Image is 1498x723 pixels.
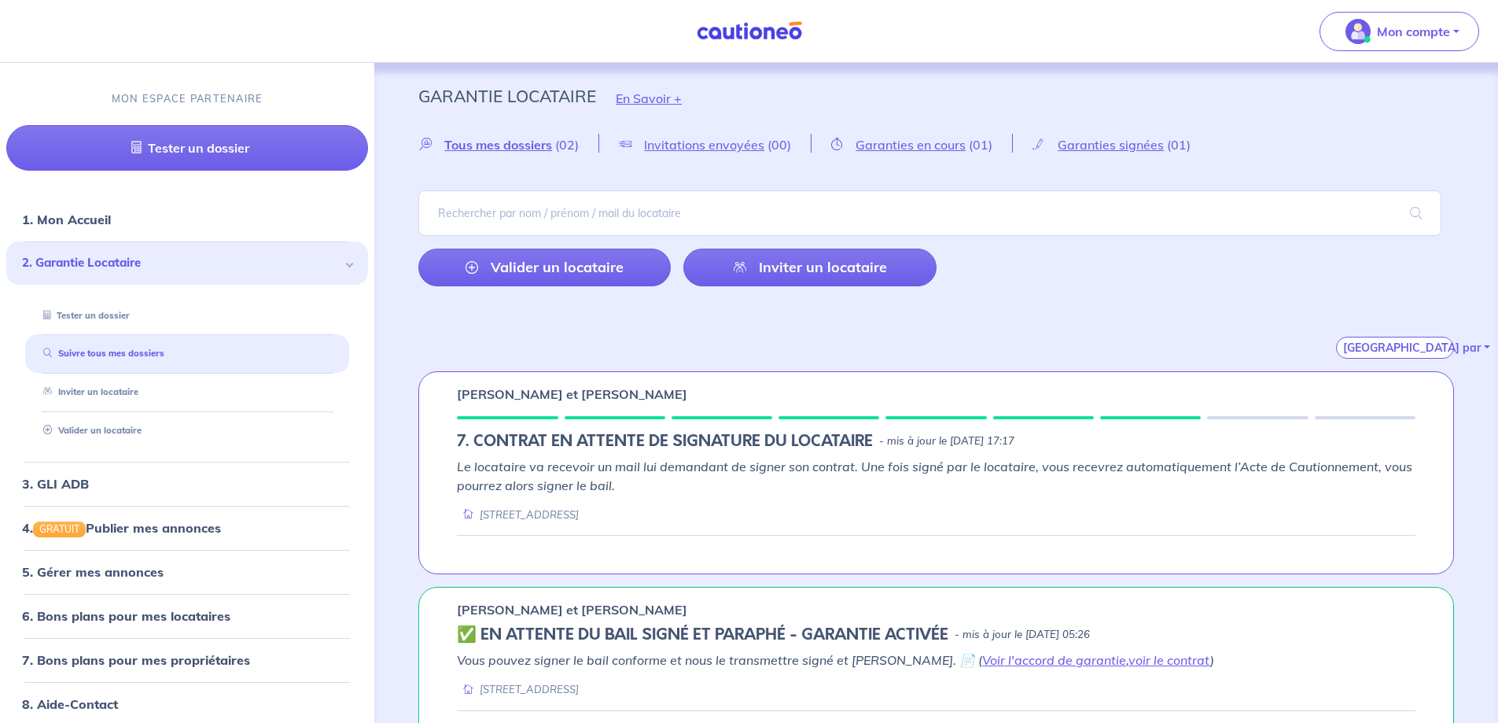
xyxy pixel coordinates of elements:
a: voir le contrat [1128,652,1210,668]
span: (00) [767,137,791,153]
div: Tester un dossier [25,303,349,329]
a: Tous mes dossiers(02) [418,137,598,152]
span: 2. Garantie Locataire [22,254,340,272]
span: Garanties en cours [856,137,966,153]
a: Valider un locataire [418,249,671,286]
img: Cautioneo [690,21,808,41]
div: Valider un locataire [25,418,349,444]
div: 5. Gérer mes annonces [6,556,368,588]
div: 2. Garantie Locataire [6,242,368,285]
span: (01) [1167,137,1191,153]
p: [PERSON_NAME] et [PERSON_NAME] [457,600,687,619]
span: search [1391,191,1441,235]
div: state: RENTER-PAYMENT-METHOD-IN-PROGRESS, Context: ,IS-GL-CAUTION [457,432,1415,451]
div: [STREET_ADDRESS] [457,507,579,522]
span: (02) [555,137,579,153]
a: Garanties signées(01) [1013,137,1210,152]
p: Garantie Locataire [418,82,596,110]
a: 5. Gérer mes annonces [22,564,164,580]
div: [STREET_ADDRESS] [457,682,579,697]
button: En Savoir + [596,76,701,121]
a: 8. Aide-Contact [22,696,118,712]
span: Invitations envoyées [644,137,764,153]
a: 3. GLI ADB [22,476,89,492]
div: 3. GLI ADB [6,468,368,500]
div: Inviter un locataire [25,379,349,405]
a: Valider un locataire [37,425,142,436]
em: Le locataire va recevoir un mail lui demandant de signer son contrat. Une fois signé par le locat... [457,459,1412,493]
div: state: CONTRACT-SIGNED, Context: FINISHED,IS-GL-CAUTION [457,625,1415,644]
div: 6. Bons plans pour mes locataires [6,600,368,632]
p: Mon compte [1377,22,1450,41]
a: Tester un dossier [37,310,130,321]
a: Invitations envoyées(00) [599,137,811,152]
a: Tester un dossier [6,125,368,171]
div: 4.GRATUITPublier mes annonces [6,512,368,544]
button: illu_account_valid_menu.svgMon compte [1319,12,1479,51]
em: Vous pouvez signer le bail conforme et nous le transmettre signé et [PERSON_NAME]. 📄 ( , ) [457,652,1214,668]
input: Rechercher par nom / prénom / mail du locataire [418,190,1441,236]
h5: 7. CONTRAT EN ATTENTE DE SIGNATURE DU LOCATAIRE [457,432,873,451]
div: 7. Bons plans pour mes propriétaires [6,644,368,676]
a: Inviter un locataire [683,249,936,286]
p: - mis à jour le [DATE] 05:26 [955,627,1090,643]
a: Inviter un locataire [37,386,138,397]
button: [GEOGRAPHIC_DATA] par [1336,337,1454,359]
a: Voir l'accord de garantie [982,652,1126,668]
span: Tous mes dossiers [444,137,552,153]
span: Garanties signées [1058,137,1164,153]
p: - mis à jour le [DATE] 17:17 [879,433,1014,449]
img: illu_account_valid_menu.svg [1345,19,1371,44]
p: MON ESPACE PARTENAIRE [112,91,263,106]
a: Garanties en cours(01) [812,137,1012,152]
a: Suivre tous mes dossiers [37,348,164,359]
a: 4.GRATUITPublier mes annonces [22,520,221,536]
span: (01) [969,137,992,153]
div: Suivre tous mes dossiers [25,341,349,367]
a: 1. Mon Accueil [22,212,111,227]
p: [PERSON_NAME] et [PERSON_NAME] [457,385,687,404]
a: 6. Bons plans pour mes locataires [22,608,230,624]
div: 1. Mon Accueil [6,204,368,235]
div: 8. Aide-Contact [6,688,368,720]
h5: ✅️️️ EN ATTENTE DU BAIL SIGNÉ ET PARAPHÉ - GARANTIE ACTIVÉE [457,625,948,644]
a: 7. Bons plans pour mes propriétaires [22,652,250,668]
